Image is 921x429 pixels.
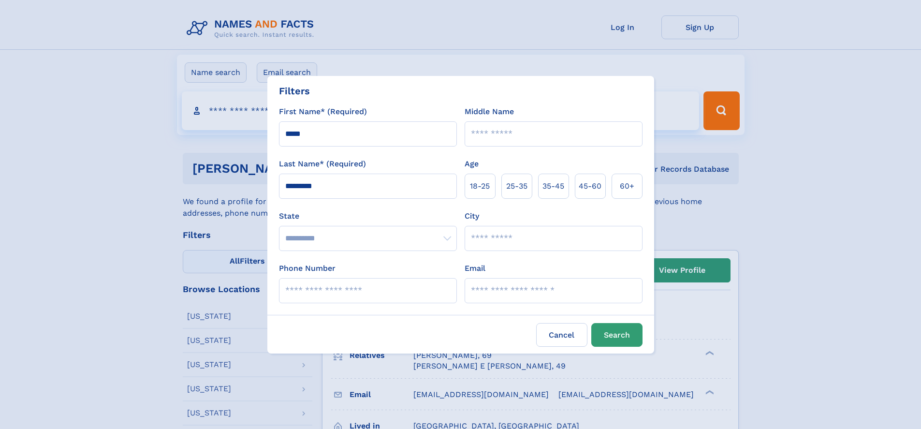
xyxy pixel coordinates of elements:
div: Filters [279,84,310,98]
label: Age [465,158,479,170]
span: 18‑25 [470,180,490,192]
span: 45‑60 [579,180,601,192]
button: Search [591,323,643,347]
label: First Name* (Required) [279,106,367,118]
label: Middle Name [465,106,514,118]
label: Last Name* (Required) [279,158,366,170]
label: City [465,210,479,222]
span: 60+ [620,180,634,192]
label: Email [465,263,485,274]
span: 35‑45 [542,180,564,192]
span: 25‑35 [506,180,527,192]
label: Cancel [536,323,587,347]
label: State [279,210,457,222]
label: Phone Number [279,263,336,274]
